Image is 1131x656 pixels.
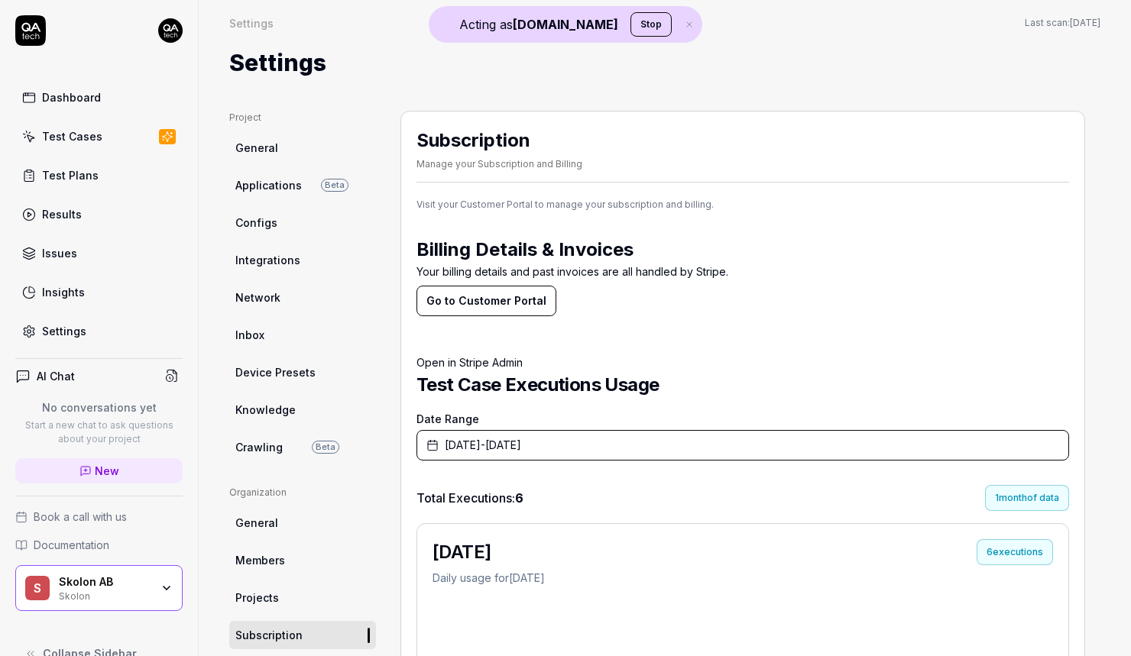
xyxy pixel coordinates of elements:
[15,537,183,553] a: Documentation
[235,515,278,531] span: General
[229,583,376,612] a: Projects
[34,509,127,525] span: Book a call with us
[235,177,302,193] span: Applications
[235,289,280,305] span: Network
[229,246,376,274] a: Integrations
[158,18,183,43] img: 7ccf6c19-61ad-4a6c-8811-018b02a1b829.jpg
[416,371,1069,399] h2: Test Case Executions Usage
[229,15,274,31] div: Settings
[229,509,376,537] a: General
[229,321,376,349] a: Inbox
[416,411,1069,427] label: Date Range
[42,128,102,144] div: Test Cases
[229,546,376,574] a: Members
[433,543,491,561] h2: [DATE]
[235,364,316,380] span: Device Presets
[15,82,183,112] a: Dashboard
[445,437,521,453] span: [DATE] - [DATE]
[42,206,82,222] div: Results
[235,215,277,231] span: Configs
[235,590,279,606] span: Projects
[235,140,278,156] span: General
[15,418,183,446] p: Start a new chat to ask questions about your project
[416,490,515,506] span: Total Executions:
[42,323,86,339] div: Settings
[235,402,296,418] span: Knowledge
[1025,16,1100,30] span: Last scan:
[1025,16,1100,30] button: Last scan:[DATE]
[416,356,523,369] a: Open in Stripe Admin
[15,277,183,307] a: Insights
[985,485,1069,511] div: 1 of data
[229,111,376,124] div: Project
[515,490,523,506] span: 6
[95,463,119,479] span: New
[15,121,183,151] a: Test Cases
[42,89,101,105] div: Dashboard
[229,396,376,424] a: Knowledge
[416,236,1069,263] h2: Billing Details & Invoices
[416,263,1069,286] p: Your billing details and past invoices are all handled by Stripe.
[15,399,183,415] p: No conversations yet
[34,537,109,553] span: Documentation
[416,198,1069,212] span: Visit your Customer Portal to manage your subscription and billing.
[416,430,1069,460] button: [DATE]-[DATE]
[42,284,85,300] div: Insights
[235,552,285,568] span: Members
[15,199,183,229] a: Results
[229,134,376,162] a: General
[1070,17,1100,28] time: [DATE]
[25,576,50,600] span: S
[416,157,582,171] div: Manage your Subscription and Billing
[15,565,183,611] button: SSkolon ABSkolon
[15,160,183,190] a: Test Plans
[229,283,376,312] a: Network
[235,439,283,455] span: Crawling
[37,368,75,384] h4: AI Chat
[229,46,326,80] h1: Settings
[42,245,77,261] div: Issues
[229,486,376,499] div: Organization
[229,358,376,386] a: Device Presets
[15,458,183,483] a: New
[229,621,376,649] a: Subscription
[15,509,183,525] a: Book a call with us
[229,171,376,199] a: ApplicationsBeta
[977,539,1053,565] div: 6 executions
[59,589,151,601] div: Skolon
[15,316,183,346] a: Settings
[235,252,300,268] span: Integrations
[630,12,672,37] button: Stop
[229,433,376,461] a: CrawlingBeta
[416,127,582,154] h2: Subscription
[15,238,183,268] a: Issues
[59,575,151,589] div: Skolon AB
[321,179,348,192] span: Beta
[433,570,1053,586] p: Daily usage for [DATE]
[235,627,303,643] span: Subscription
[999,491,1027,505] span: month
[416,286,556,316] button: Go to Customer Portal
[42,167,99,183] div: Test Plans
[229,208,376,237] a: Configs
[235,327,264,343] span: Inbox
[312,441,339,454] span: Beta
